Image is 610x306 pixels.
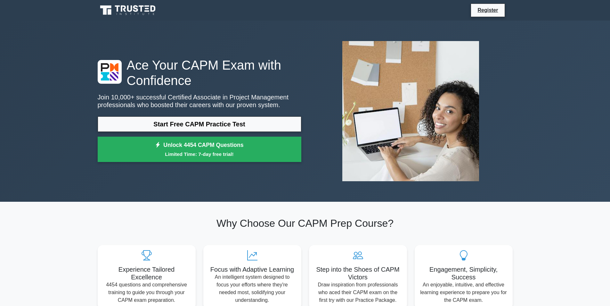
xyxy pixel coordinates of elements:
[98,137,301,162] a: Unlock 4454 CAPM QuestionsLimited Time: 7-day free trial!
[314,266,402,281] h5: Step into the Shoes of CAPM Victors
[98,93,301,109] p: Join 10,000+ successful Certified Associate in Project Management professionals who boosted their...
[208,273,296,304] p: An intelligent system designed to focus your efforts where they're needed most, solidifying your ...
[98,217,513,229] h2: Why Choose Our CAPM Prep Course?
[314,281,402,304] p: Draw inspiration from professionals who aced their CAPM exam on the first try with our Practice P...
[98,57,301,88] h1: Ace Your CAPM Exam with Confidence
[103,281,191,304] p: 4454 questions and comprehensive training to guide you through your CAPM exam preparation.
[474,6,502,14] a: Register
[103,266,191,281] h5: Experience Tailored Excellence
[420,266,508,281] h5: Engagement, Simplicity, Success
[106,150,293,158] small: Limited Time: 7-day free trial!
[208,266,296,273] h5: Focus with Adaptive Learning
[98,116,301,132] a: Start Free CAPM Practice Test
[420,281,508,304] p: An enjoyable, intuitive, and effective learning experience to prepare you for the CAPM exam.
